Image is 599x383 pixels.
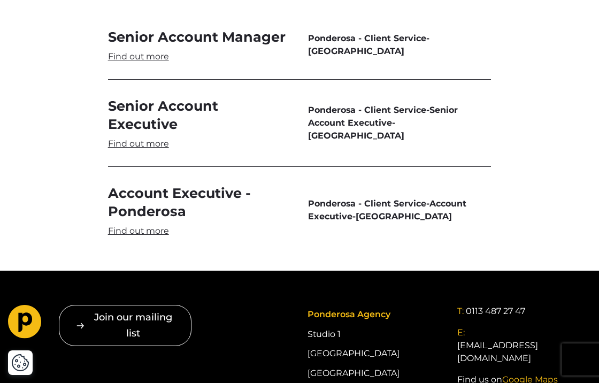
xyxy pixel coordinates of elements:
[108,28,291,62] a: Senior Account Manager
[11,354,29,372] img: Revisit consent button
[308,104,491,142] span: - -
[466,305,525,318] a: 0113 487 27 47
[308,105,426,115] span: Ponderosa - Client Service
[457,339,591,365] a: [EMAIL_ADDRESS][DOMAIN_NAME]
[8,305,42,342] a: Go to homepage
[308,32,491,58] span: -
[59,305,191,346] button: Join our mailing list
[356,211,452,221] span: [GEOGRAPHIC_DATA]
[457,327,465,338] span: E:
[308,46,404,56] span: [GEOGRAPHIC_DATA]
[308,33,426,43] span: Ponderosa - Client Service
[11,354,29,372] button: Cookie Settings
[308,198,426,209] span: Ponderosa - Client Service
[308,197,491,223] span: - -
[308,131,404,141] span: [GEOGRAPHIC_DATA]
[457,306,464,316] span: T:
[108,97,291,149] a: Senior Account Executive
[108,184,291,236] a: Account Executive - Ponderosa
[308,309,390,319] span: Ponderosa Agency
